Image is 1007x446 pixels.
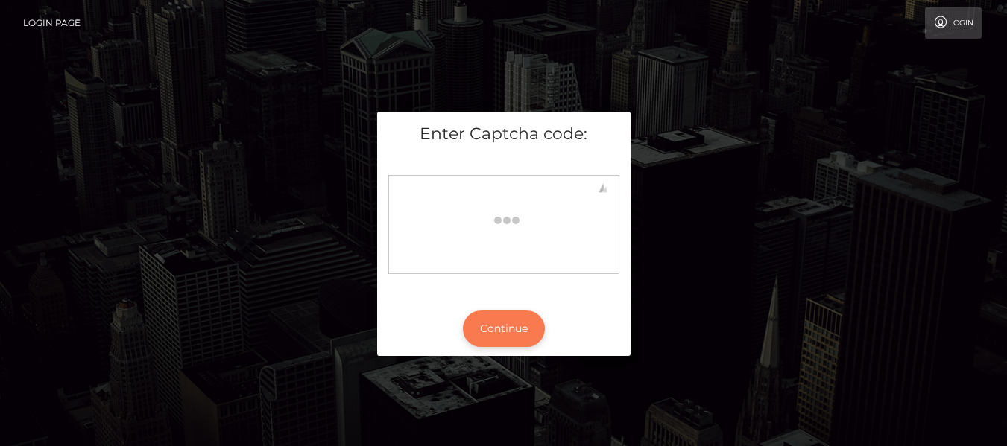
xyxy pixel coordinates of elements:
a: Login [925,7,982,39]
a: Login Page [23,7,81,39]
h5: Enter Captcha code: [388,123,619,146]
img: ABlTRDBqduKAwAAAABJRU5ErkJggg== [208,6,220,18]
div: Captcha widget loading... [388,175,619,274]
button: Continue [463,310,545,347]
